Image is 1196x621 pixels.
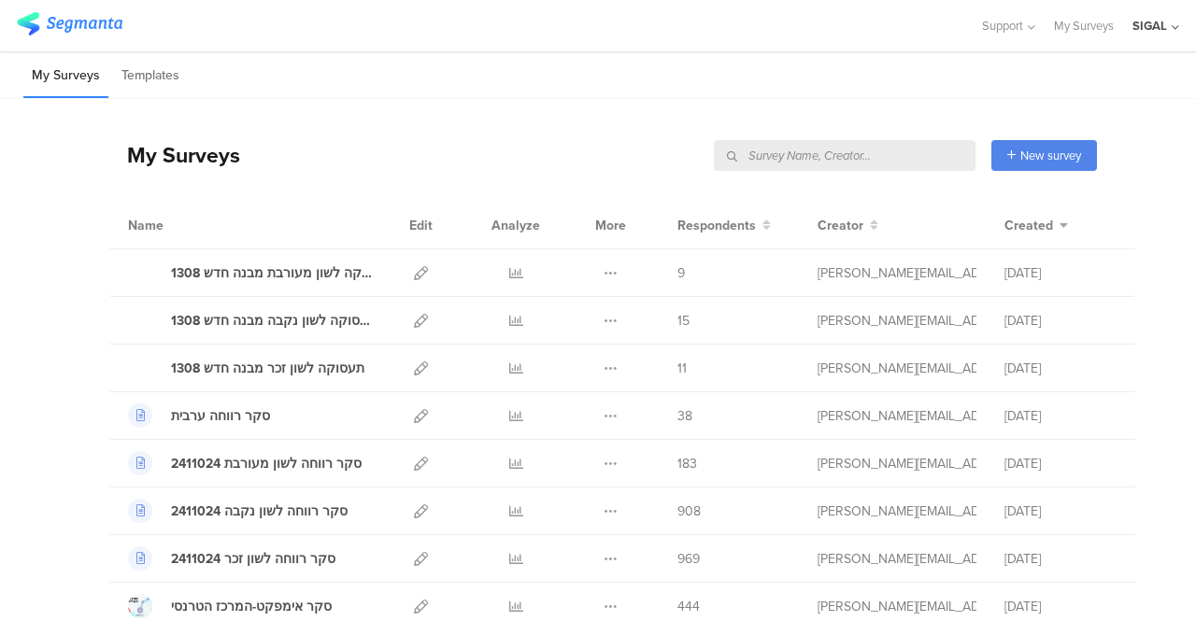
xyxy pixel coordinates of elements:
span: 15 [677,311,690,331]
div: סקר רווחה לשון נקבה 2411024 [171,501,348,521]
div: More [591,202,631,248]
span: 908 [677,501,701,521]
div: סקר רווחה לשון זכר 2411024 [171,549,335,569]
div: sigal@lgbt.org.il [818,501,976,521]
span: New survey [1020,147,1081,164]
div: Edit [401,202,441,248]
span: Created [1004,216,1053,235]
div: סקר רווחה ערבית [171,406,270,426]
div: [DATE] [1004,311,1117,331]
a: תעסוקה לשון מעורבת מבנה חדש 1308 [128,261,373,285]
div: Name [128,216,240,235]
button: Creator [818,216,878,235]
div: תעסוקה לשון נקבה מבנה חדש 1308 [171,311,373,331]
div: [DATE] [1004,454,1117,473]
button: Created [1004,216,1068,235]
div: Analyze [488,202,544,248]
div: [DATE] [1004,501,1117,521]
a: תעסוקה לשון זכר מבנה חדש 1308 [128,356,364,380]
span: 38 [677,406,692,426]
div: [DATE] [1004,597,1117,616]
div: SIGAL [1132,17,1167,35]
li: Templates [113,54,188,98]
div: [DATE] [1004,263,1117,283]
div: [DATE] [1004,549,1117,569]
div: סקר אימפקט-המרכז הטרנסי [171,597,332,616]
span: 444 [677,597,700,616]
button: Respondents [677,216,771,235]
a: סקר רווחה ערבית [128,403,270,428]
div: My Surveys [108,139,240,171]
div: sigal@lgbt.org.il [818,549,976,569]
div: סקר רווחה לשון מעורבת 2411024 [171,454,362,473]
div: sigal@lgbt.org.il [818,359,976,378]
div: [DATE] [1004,359,1117,378]
img: segmanta logo [17,12,122,35]
li: My Surveys [23,54,108,98]
a: סקר רווחה לשון זכר 2411024 [128,546,335,571]
div: sigal@lgbt.org.il [818,597,976,616]
div: תעסוקה לשון זכר מבנה חדש 1308 [171,359,364,378]
div: [DATE] [1004,406,1117,426]
a: סקר אימפקט-המרכז הטרנסי [128,594,332,618]
input: Survey Name, Creator... [714,140,975,171]
div: sigal@lgbt.org.il [818,311,976,331]
a: סקר רווחה לשון נקבה 2411024 [128,499,348,523]
div: sigal@lgbt.org.il [818,406,976,426]
div: sigal@lgbt.org.il [818,263,976,283]
div: sigal@lgbt.org.il [818,454,976,473]
span: Creator [818,216,863,235]
a: סקר רווחה לשון מעורבת 2411024 [128,451,362,475]
div: תעסוקה לשון מעורבת מבנה חדש 1308 [171,263,373,283]
a: תעסוקה לשון נקבה מבנה חדש 1308 [128,308,373,332]
span: 183 [677,454,697,473]
span: Respondents [677,216,756,235]
span: 9 [677,263,685,283]
span: Support [982,17,1023,35]
span: 969 [677,549,700,569]
span: 11 [677,359,687,378]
